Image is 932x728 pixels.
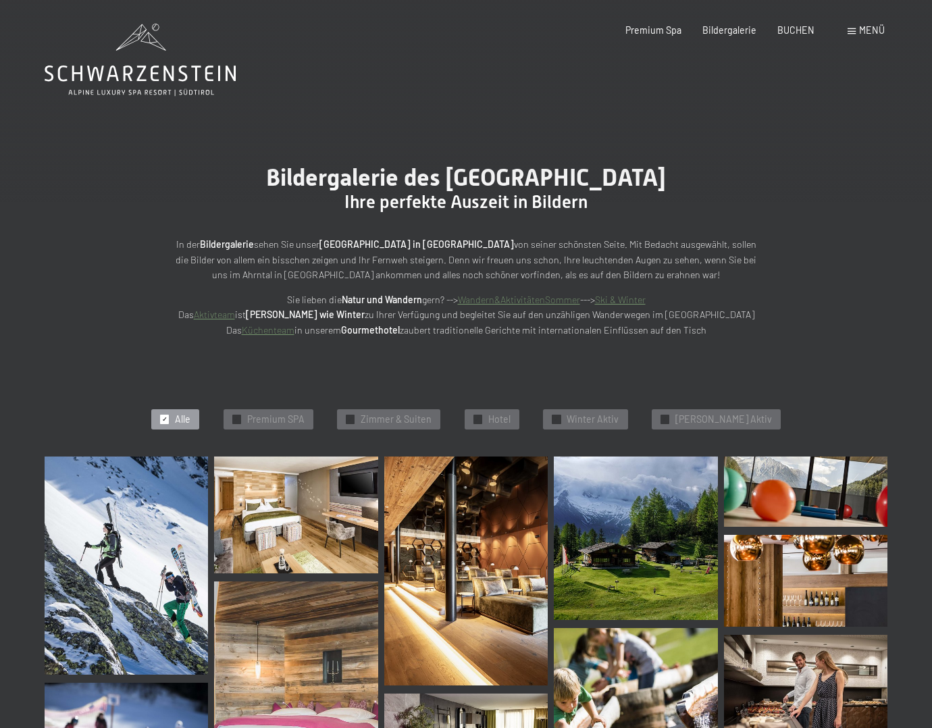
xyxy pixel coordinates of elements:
[595,294,646,305] a: Ski & Winter
[662,415,667,423] span: ✓
[554,415,559,423] span: ✓
[554,457,717,620] img: Bildergalerie
[344,192,588,212] span: Ihre perfekte Auszeit in Bildern
[247,413,305,426] span: Premium SPA
[162,415,167,423] span: ✓
[859,24,885,36] span: Menü
[266,163,666,191] span: Bildergalerie des [GEOGRAPHIC_DATA]
[625,24,681,36] a: Premium Spa
[475,415,480,423] span: ✓
[567,413,619,426] span: Winter Aktiv
[724,535,887,627] img: Bildergalerie
[169,237,763,283] p: In der sehen Sie unser von seiner schönsten Seite. Mit Bedacht ausgewählt, sollen die Bilder von ...
[777,24,814,36] a: BUCHEN
[348,415,353,423] span: ✓
[214,457,378,573] img: Bildergalerie
[341,324,400,336] strong: Gourmethotel
[724,457,887,527] img: Wellnesshotels - Fitness - Sport - Gymnastik
[384,457,548,685] img: Bildergalerie
[319,238,514,250] strong: [GEOGRAPHIC_DATA] in [GEOGRAPHIC_DATA]
[169,292,763,338] p: Sie lieben die gern? --> ---> Das ist zu Ihrer Verfügung und begleitet Sie auf den unzähligen Wan...
[242,324,294,336] a: Küchenteam
[45,457,208,675] img: Bildergalerie
[194,309,235,320] a: Aktivteam
[246,309,365,320] strong: [PERSON_NAME] wie Winter
[675,413,772,426] span: [PERSON_NAME] Aktiv
[200,238,254,250] strong: Bildergalerie
[458,294,580,305] a: Wandern&AktivitätenSommer
[342,294,422,305] strong: Natur und Wandern
[175,413,190,426] span: Alle
[702,24,756,36] a: Bildergalerie
[234,415,239,423] span: ✓
[488,413,511,426] span: Hotel
[361,413,432,426] span: Zimmer & Suiten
